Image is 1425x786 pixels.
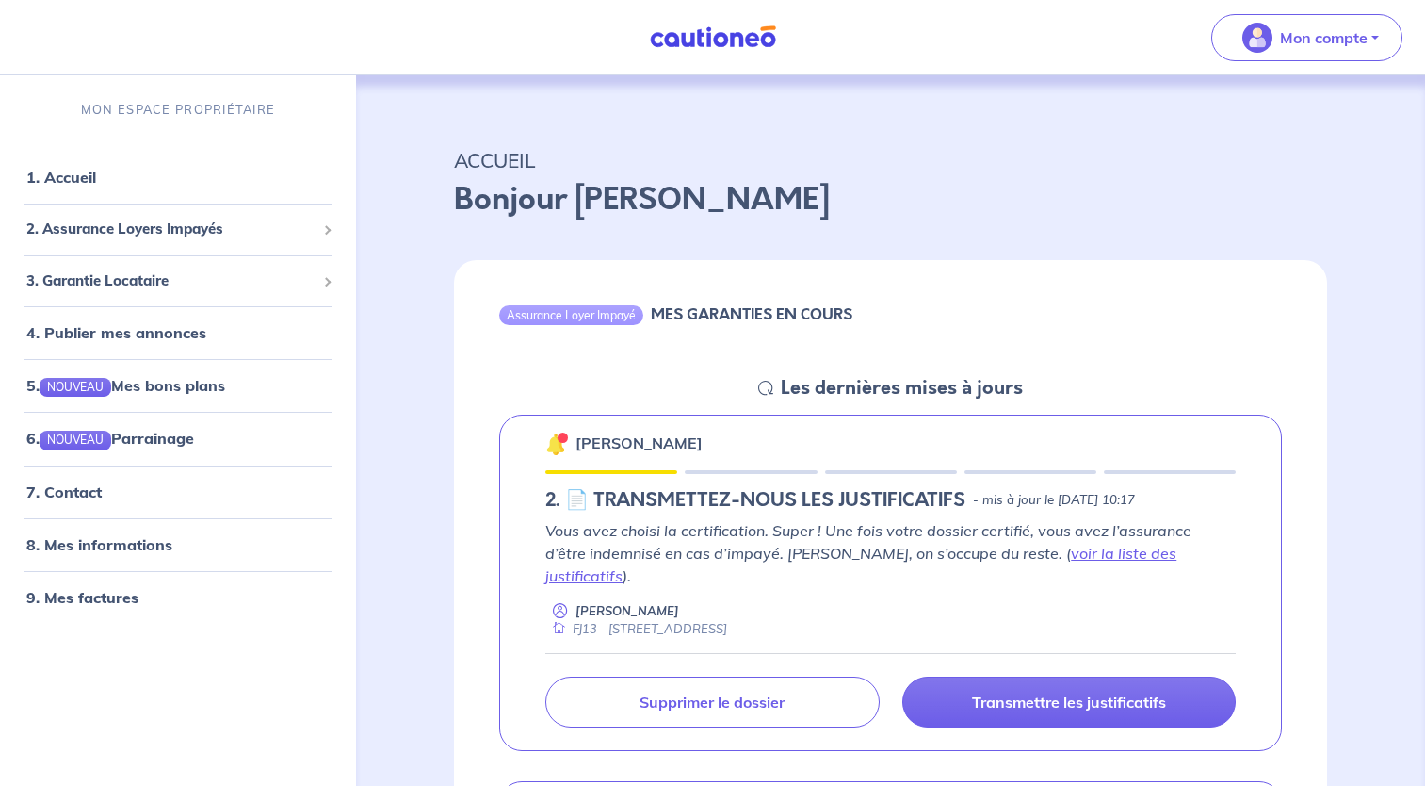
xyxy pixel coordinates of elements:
a: 6.NOUVEAUParrainage [26,430,194,449]
button: illu_account_valid_menu.svgMon compte [1211,14,1402,61]
div: 4. Publier mes annonces [8,315,348,352]
div: 6.NOUVEAUParrainage [8,420,348,458]
h6: MES GARANTIES EN COURS [651,305,852,323]
div: 5.NOUVEAUMes bons plans [8,368,348,405]
p: Transmettre les justificatifs [972,693,1166,712]
a: 7. Contact [26,483,102,501]
span: 2. Assurance Loyers Impayés [26,220,316,241]
p: [PERSON_NAME] [575,432,703,454]
a: 9. Mes factures [26,588,138,607]
img: Cautioneo [642,25,784,49]
div: Assurance Loyer Impayé [499,305,643,324]
div: 7. Contact [8,473,348,511]
a: 4. Publier mes annonces [26,324,206,343]
div: 9. Mes factures [8,579,348,616]
p: Vous avez choisi la certification. Super ! Une fois votre dossier certifié, vous avez l’assurance... [545,519,1236,587]
span: 3. Garantie Locataire [26,270,316,292]
div: state: DOCUMENTS-IN-PENDING, Context: MORE-THAN-6-MONTHS,CHOOSE-CERTIFICATE,ALONE,LESSOR-DOCUMENTS [545,489,1236,512]
div: FJ13 - [STREET_ADDRESS] [545,620,727,638]
div: 1. Accueil [8,159,348,197]
p: MON ESPACE PROPRIÉTAIRE [81,101,275,119]
img: 🔔 [545,433,568,455]
a: 5.NOUVEAUMes bons plans [26,377,225,396]
img: illu_account_valid_menu.svg [1242,23,1272,53]
h5: Les dernières mises à jours [781,377,1023,400]
p: [PERSON_NAME] [575,602,679,620]
a: Transmettre les justificatifs [902,677,1236,728]
a: Supprimer le dossier [545,677,879,728]
p: Bonjour [PERSON_NAME] [454,177,1327,222]
div: 2. Assurance Loyers Impayés [8,212,348,249]
a: 8. Mes informations [26,535,172,554]
p: Supprimer le dossier [640,693,785,712]
p: Mon compte [1280,26,1368,49]
a: voir la liste des justificatifs [545,544,1176,585]
div: 3. Garantie Locataire [8,263,348,300]
p: - mis à jour le [DATE] 10:17 [973,491,1135,510]
p: ACCUEIL [454,143,1327,177]
a: 1. Accueil [26,169,96,188]
h5: 2.︎ 📄 TRANSMETTEZ-NOUS LES JUSTIFICATIFS [545,489,965,512]
div: 8. Mes informations [8,526,348,564]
